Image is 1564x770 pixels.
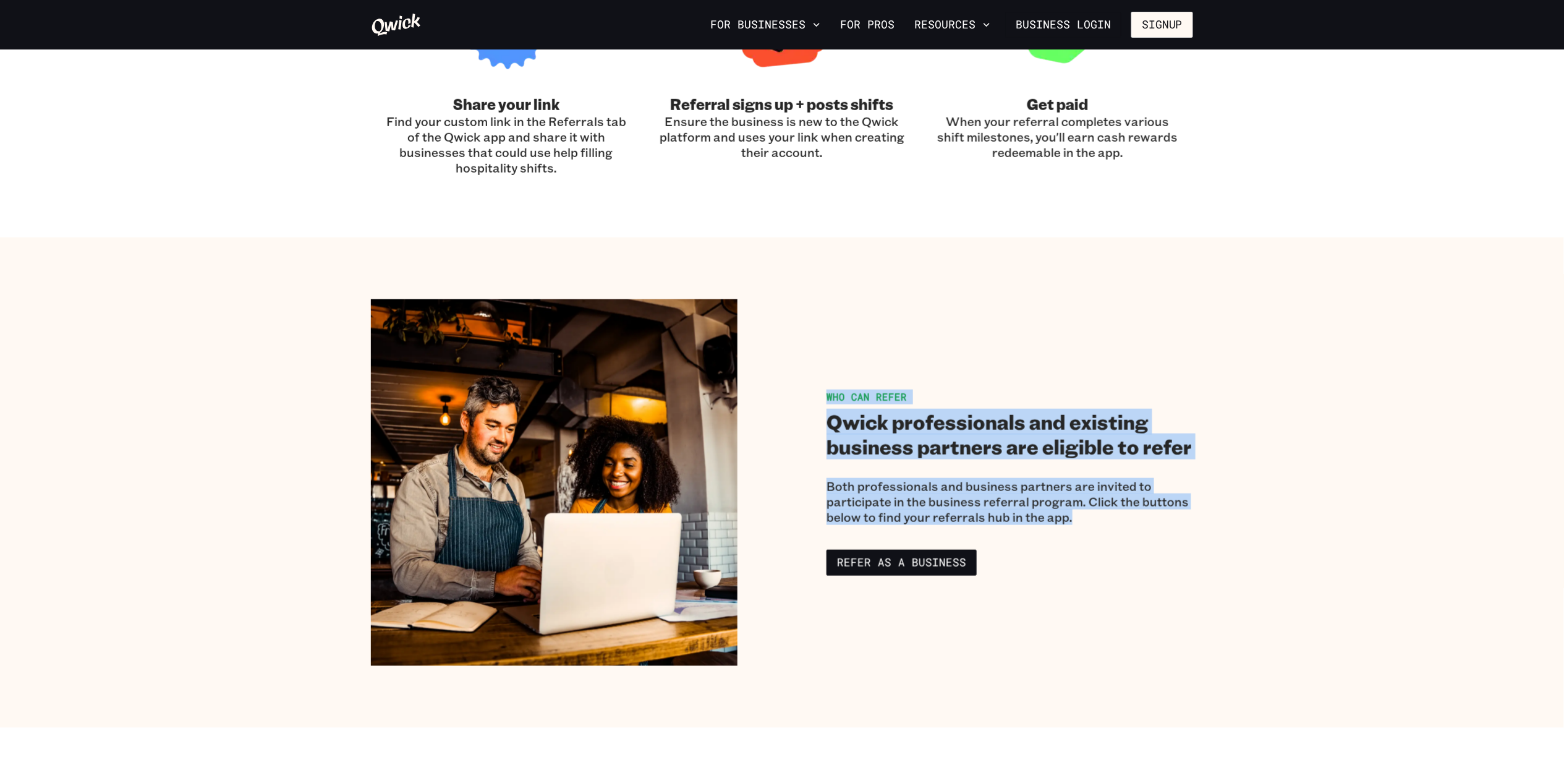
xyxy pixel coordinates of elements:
img: Affiliate Benefits [371,299,737,666]
p: When your referral completes various shift milestones, you'll earn cash rewards redeemable in the... [935,114,1181,160]
h3: Referral signs up + posts shifts [671,94,894,114]
h3: Get paid [1027,94,1089,114]
h2: Qwick professionals and existing business partners are eligible to refer [827,409,1193,459]
button: Signup [1131,12,1193,38]
button: For Businesses [705,14,825,35]
p: Both professionals and business partners are invited to participate in the business referral prog... [827,479,1193,525]
a: For Pros [835,14,899,35]
a: Refer as a Business [827,550,977,576]
button: Resources [909,14,995,35]
p: Ensure the business is new to the Qwick platform and uses your link when creating their account. [659,114,905,160]
span: Who can refer [827,390,907,403]
h3: Share your link [453,94,559,114]
p: Find your custom link in the Referrals tab of the Qwick app and share it with businesses that cou... [383,114,629,176]
a: Business Login [1005,12,1121,38]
